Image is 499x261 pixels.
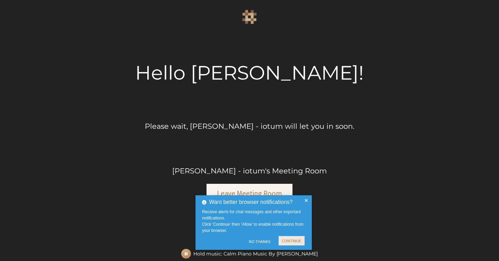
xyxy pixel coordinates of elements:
button: Leave Meeting Room [207,184,292,203]
img: Iotum [242,10,257,24]
button: Continue [279,236,305,245]
span: Want better browser notifications? [209,198,292,206]
div: Please wait, [PERSON_NAME] - iotum will let you in soon. [145,121,354,132]
button: No Thanks [245,236,273,247]
div: Hello [PERSON_NAME]! [135,58,364,87]
div: Hold music: Calm Piano Music By [PERSON_NAME] [193,250,318,258]
div: Receive alerts for chat messages and other important notifications. Click ‘Continue’ then ‘Allow’... [202,209,307,234]
div: [PERSON_NAME] - iotum's Meeting Room [172,165,327,177]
